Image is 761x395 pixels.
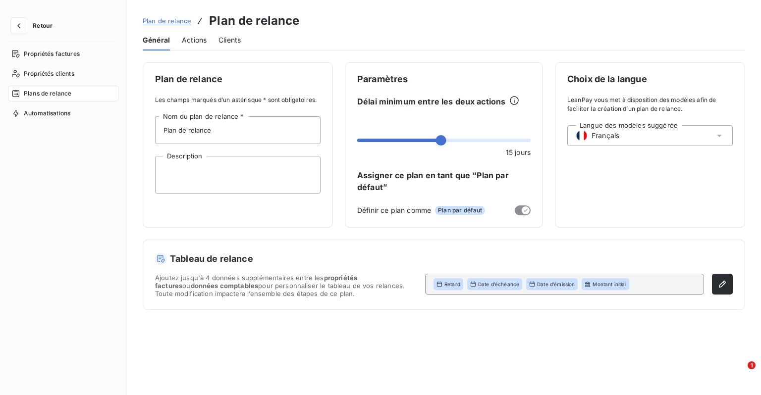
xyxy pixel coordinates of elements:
[209,12,299,30] h3: Plan de relance
[506,147,531,157] span: 15 jours
[435,206,485,215] span: Plan par défaut
[8,46,118,62] a: Propriétés factures
[143,16,191,26] a: Plan de relance
[357,96,505,107] span: Délai minimum entre les deux actions
[155,274,417,297] span: Ajoutez jusqu'à 4 données supplémentaires entre les ou pour personnaliser le tableau de vos relan...
[478,281,519,288] span: Date d’échéance
[357,205,431,215] span: Définir ce plan comme
[143,17,191,25] span: Plan de relance
[33,23,53,29] span: Retour
[8,66,118,82] a: Propriétés clients
[567,75,733,84] span: Choix de la langue
[24,69,74,78] span: Propriétés clients
[155,116,321,144] input: placeholder
[155,75,321,84] span: Plan de relance
[8,18,60,34] button: Retour
[24,49,80,58] span: Propriétés factures
[444,281,460,288] span: Retard
[593,281,626,288] span: Montant initial
[357,75,531,84] span: Paramètres
[537,281,575,288] span: Date d’émission
[592,131,619,141] span: Français
[155,252,733,266] h5: Tableau de relance
[748,361,756,369] span: 1
[143,35,170,45] span: Général
[191,282,259,290] span: données comptables
[218,35,241,45] span: Clients
[567,96,733,113] span: LeanPay vous met à disposition des modèles afin de faciliter la création d’un plan de relance.
[727,361,751,385] iframe: Intercom live chat
[182,35,207,45] span: Actions
[24,109,70,118] span: Automatisations
[155,96,321,104] span: Les champs marqués d’un astérisque * sont obligatoires.
[8,86,118,101] a: Plans de relance
[155,274,357,290] span: propriétés factures
[24,89,71,98] span: Plans de relance
[357,169,531,193] span: Assigner ce plan en tant que “Plan par défaut”
[8,105,118,121] a: Automatisations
